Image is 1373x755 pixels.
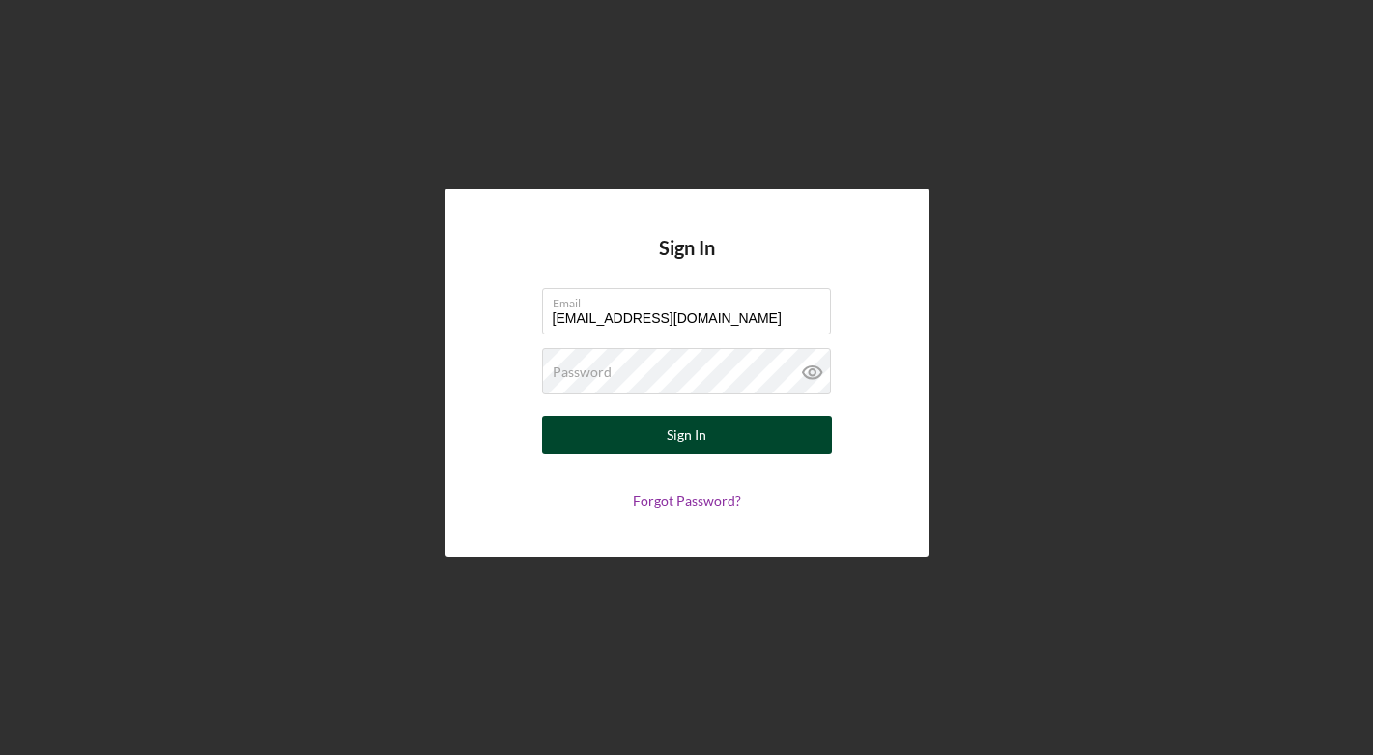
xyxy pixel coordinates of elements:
[659,237,715,288] h4: Sign In
[542,416,832,454] button: Sign In
[553,289,831,310] label: Email
[633,492,741,508] a: Forgot Password?
[667,416,706,454] div: Sign In
[553,364,612,380] label: Password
